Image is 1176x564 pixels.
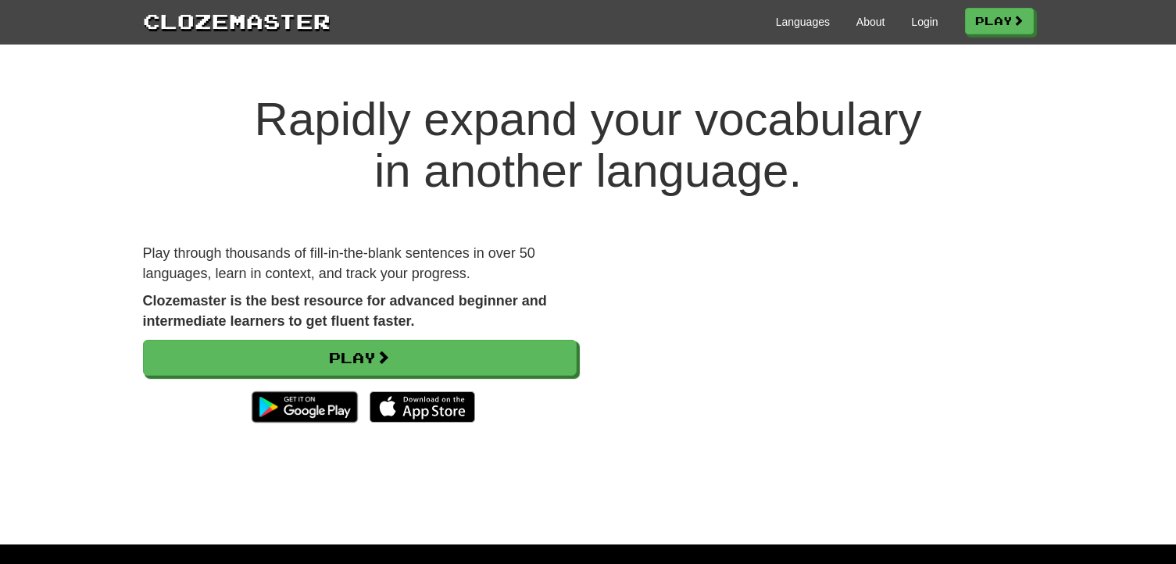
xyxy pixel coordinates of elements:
[856,14,885,30] a: About
[143,340,577,376] a: Play
[776,14,830,30] a: Languages
[911,14,938,30] a: Login
[370,391,475,423] img: Download_on_the_App_Store_Badge_US-UK_135x40-25178aeef6eb6b83b96f5f2d004eda3bffbb37122de64afbaef7...
[965,8,1034,34] a: Play
[244,384,365,430] img: Get it on Google Play
[143,293,547,329] strong: Clozemaster is the best resource for advanced beginner and intermediate learners to get fluent fa...
[143,244,577,284] p: Play through thousands of fill-in-the-blank sentences in over 50 languages, learn in context, and...
[143,6,331,35] a: Clozemaster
